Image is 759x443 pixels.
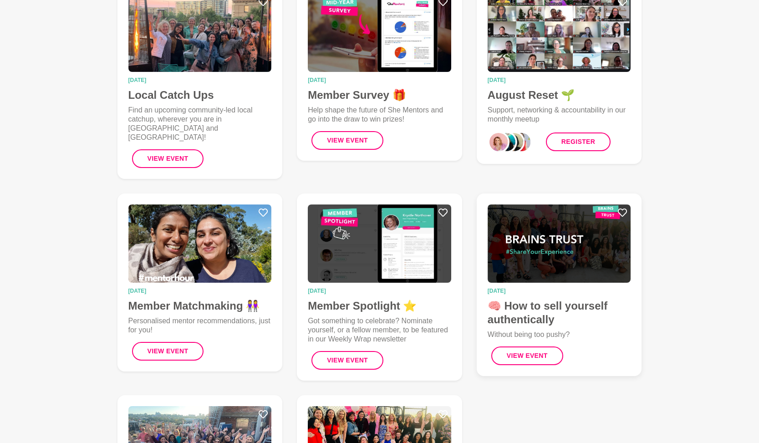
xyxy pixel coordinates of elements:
button: View Event [132,149,204,168]
p: Help shape the future of She Mentors and go into the draw to win prizes! [308,106,451,124]
button: View Event [311,351,383,370]
img: Member Spotlight ⭐ [308,204,451,283]
a: Member Matchmaking 👭[DATE]Member Matchmaking 👭Personalised mentor recommendations, just for you!V... [117,193,283,372]
time: [DATE] [488,288,631,294]
button: View Event [491,346,563,365]
h4: Local Catch Ups [128,88,272,102]
a: Member Spotlight ⭐[DATE]Member Spotlight ⭐Got something to celebrate? Nominate yourself, or a fel... [297,193,462,381]
p: Personalised mentor recommendations, just for you! [128,316,272,335]
p: Got something to celebrate? Nominate yourself, or a fellow member, to be featured in our Weekly W... [308,316,451,344]
div: 2_Laila Punj [503,131,525,153]
h4: 🧠 How to sell yourself authentically [488,299,631,326]
div: 0_Vari McGaan [488,131,509,153]
p: Find an upcoming community-led local catchup, wherever you are in [GEOGRAPHIC_DATA] and [GEOGRAPH... [128,106,272,142]
time: [DATE] [128,288,272,294]
time: [DATE] [488,77,631,83]
button: View Event [311,131,383,150]
h4: Member Survey 🎁 [308,88,451,102]
p: Support, networking & accountability in our monthly meetup [488,106,631,124]
a: 🧠 How to sell yourself authentically[DATE]🧠 How to sell yourself authenticallyWithout being too p... [477,193,642,376]
h4: Member Spotlight ⭐ [308,299,451,313]
img: Member Matchmaking 👭 [128,204,272,283]
p: Without being too pushy? [488,330,631,339]
h4: Member Matchmaking 👭 [128,299,272,313]
time: [DATE] [308,77,451,83]
h4: August Reset 🌱 [488,88,631,102]
time: [DATE] [128,77,272,83]
time: [DATE] [308,288,451,294]
img: 🧠 How to sell yourself authentically [488,204,631,283]
div: 3_Dr Missy Wolfman [510,131,532,153]
button: View Event [132,342,204,361]
div: 1_Emily Fogg [495,131,517,153]
a: Register [546,132,611,151]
